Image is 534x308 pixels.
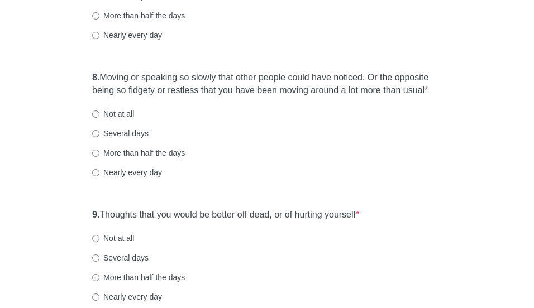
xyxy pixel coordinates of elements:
[92,110,99,118] input: Not at all
[92,150,99,157] input: More than half the days
[92,30,162,41] label: Nearly every day
[92,130,99,137] input: Several days
[92,272,185,283] label: More than half the days
[92,233,134,244] label: Not at all
[92,71,442,97] label: Moving or speaking so slowly that other people could have noticed. Or the opposite being so fidge...
[92,209,359,222] label: Thoughts that you would be better off dead, or of hurting yourself
[92,10,185,21] label: More than half the days
[92,167,162,178] label: Nearly every day
[92,235,99,242] input: Not at all
[92,108,134,119] label: Not at all
[92,147,185,158] label: More than half the days
[92,128,149,139] label: Several days
[92,210,99,219] strong: 9.
[92,12,99,20] input: More than half the days
[92,291,162,302] label: Nearly every day
[92,32,99,39] input: Nearly every day
[92,293,99,301] input: Nearly every day
[92,73,99,82] strong: 8.
[92,274,99,281] input: More than half the days
[92,169,99,176] input: Nearly every day
[92,252,149,263] label: Several days
[92,254,99,262] input: Several days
